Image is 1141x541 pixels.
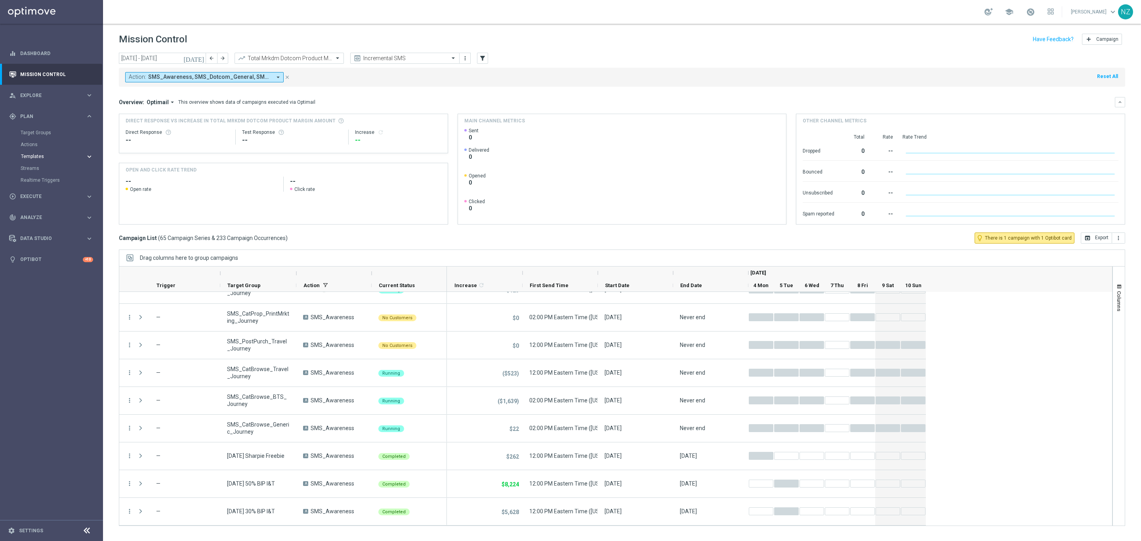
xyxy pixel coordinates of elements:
i: play_circle_outline [9,193,16,200]
span: SMS_PostPurch_Travel_Journey [227,338,290,352]
i: keyboard_arrow_right [86,193,93,200]
i: settings [8,527,15,534]
span: Current Status [379,282,415,288]
span: Analyze [20,215,86,220]
span: 7 Thu [830,282,844,288]
span: Open rate [130,186,151,192]
i: more_vert [126,508,133,515]
a: Target Groups [21,130,82,136]
span: Execute [20,194,86,199]
div: 18 Jul 2025, Friday [605,425,622,432]
div: lightbulb Optibot +10 [9,256,93,263]
div: 0 [844,186,864,198]
span: A [303,481,308,486]
i: more_vert [1115,235,1122,241]
span: Action [303,282,320,288]
p: ($1,639) [498,398,519,405]
button: add Campaign [1082,34,1122,45]
i: equalizer [9,50,16,57]
div: Target Groups [21,127,102,139]
span: Running [382,371,400,376]
i: keyboard_arrow_down [1117,99,1123,105]
button: gps_fixed Plan keyboard_arrow_right [9,113,93,120]
span: school [1005,8,1013,16]
span: — [156,425,160,431]
span: Action: [129,74,146,80]
button: Mission Control [9,71,93,78]
span: Campaign [1096,36,1118,42]
div: -- [126,135,229,145]
i: filter_alt [479,55,486,62]
i: arrow_forward [220,55,225,61]
i: gps_fixed [9,113,16,120]
span: There is 1 campaign with 1 Optibot card [985,234,1072,242]
colored-tag: Completed [378,508,410,515]
div: Never end [680,341,705,349]
i: more_vert [126,480,133,487]
div: Dashboard [9,43,93,64]
h4: OPEN AND CLICK RATE TREND [126,166,197,173]
span: Increase [454,282,477,288]
div: -- [874,144,893,156]
div: Direct Response [126,129,229,135]
h3: Overview: [119,99,144,106]
div: 0 [844,144,864,156]
div: NZ [1118,4,1133,19]
span: Delivered [469,147,489,153]
button: open_in_browser Export [1081,232,1112,244]
span: Sent [469,128,479,134]
span: — [156,508,160,514]
div: Actions [21,139,102,150]
input: Select date range [119,53,206,64]
button: Action: SMS_Awareness, SMS_Dotcom_General, SMS_Retail_General arrow_drop_down [125,72,284,82]
span: Start Date [605,282,630,288]
multiple-options-button: Export to CSV [1081,234,1125,241]
i: more_vert [126,397,133,404]
span: — [156,342,160,348]
span: 0 [469,205,485,212]
i: keyboard_arrow_right [86,214,93,221]
span: — [156,370,160,376]
div: -- [242,135,342,145]
div: 05 Aug 2025, Tuesday [605,480,622,487]
i: arrow_drop_down [169,99,176,106]
p: $8,224 [502,481,519,488]
span: — [156,480,160,487]
div: -- [874,165,893,177]
span: SMS_CatBrowse_Generic_Journey [227,421,290,435]
span: SMS_Awareness, SMS_Dotcom_General, SMS_Retail_General [148,74,271,80]
span: — [156,286,160,293]
a: Streams [21,165,82,171]
i: keyboard_arrow_right [86,91,93,99]
span: 0 [469,134,479,141]
div: Spam reported [803,207,834,219]
div: Bounced [803,165,834,177]
span: — [156,397,160,404]
span: SMS_Awareness [311,314,354,321]
span: A [303,509,308,514]
span: Direct Response VS Increase In Total Mrkdm Dotcom Product Margin Amount [126,117,336,124]
h1: Mission Control [119,34,187,45]
span: Optimail [147,99,169,106]
div: Unsubscribed [803,186,834,198]
span: Opened [469,173,486,179]
div: Dropped [803,144,834,156]
a: Settings [19,528,43,533]
span: A [303,315,308,320]
i: trending_up [238,54,246,62]
button: more_vert [126,452,133,459]
div: track_changes Analyze keyboard_arrow_right [9,214,93,221]
div: Templates [21,150,102,162]
i: keyboard_arrow_right [86,235,93,242]
p: $5,628 [502,509,519,516]
span: 12:00 PM Eastern Time (New York) (UTC -04:00) [529,370,656,376]
span: SMS_Awareness [311,369,354,376]
span: 12:00 PM Eastern Time (New York) (UTC -04:00) [529,453,656,459]
div: -- [355,135,441,145]
i: open_in_browser [1084,235,1091,241]
button: more_vert [126,369,133,376]
span: Completed [382,454,406,459]
i: refresh [378,129,384,135]
p: $0 [513,314,519,322]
